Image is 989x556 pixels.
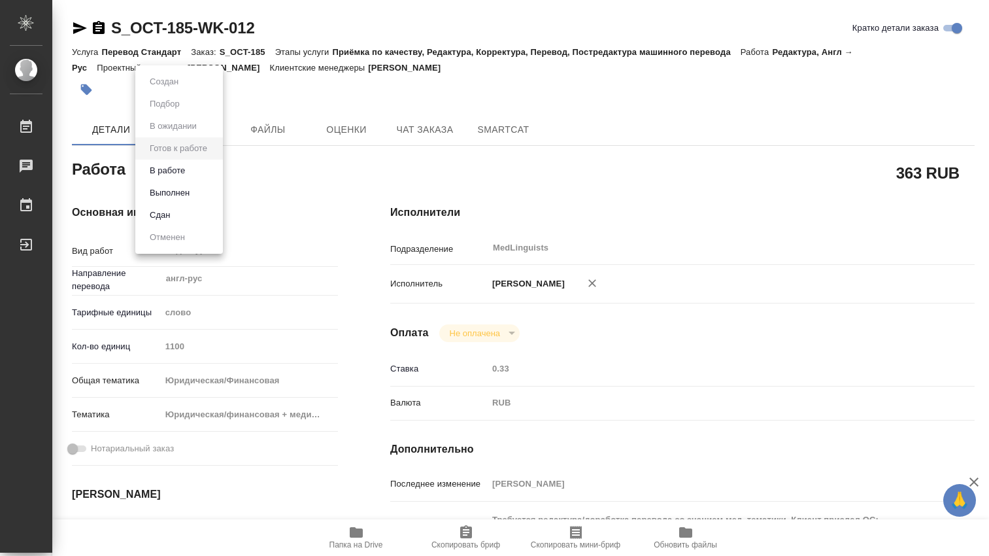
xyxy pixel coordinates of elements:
button: Отменен [146,230,189,245]
button: В ожидании [146,119,201,133]
button: Создан [146,75,182,89]
button: В работе [146,164,189,178]
button: Сдан [146,208,174,222]
button: Готов к работе [146,141,211,156]
button: Выполнен [146,186,193,200]
button: Подбор [146,97,184,111]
